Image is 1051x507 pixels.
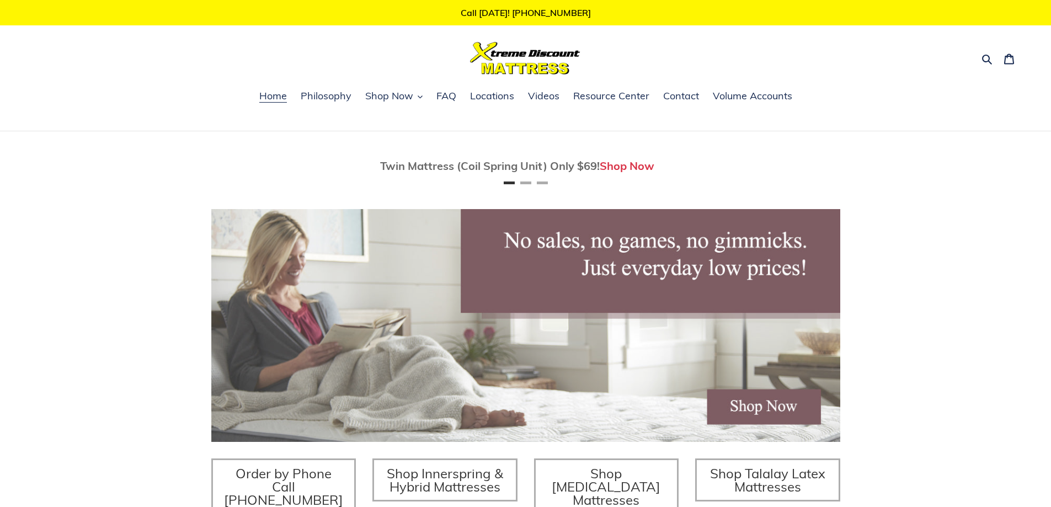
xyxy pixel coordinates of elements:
button: Page 2 [520,182,531,184]
a: Shop Now [600,159,654,173]
img: herobannermay2022-1652879215306_1200x.jpg [211,209,840,442]
span: Volume Accounts [713,89,792,103]
a: Philosophy [295,88,357,105]
button: Page 3 [537,182,548,184]
a: Shop Talalay Latex Mattresses [695,458,840,501]
span: Contact [663,89,699,103]
span: Resource Center [573,89,649,103]
span: Shop Innerspring & Hybrid Mattresses [387,465,503,495]
a: Locations [465,88,520,105]
button: Shop Now [360,88,428,105]
span: Twin Mattress (Coil Spring Unit) Only $69! [380,159,600,173]
a: Volume Accounts [707,88,798,105]
span: Locations [470,89,514,103]
a: Shop Innerspring & Hybrid Mattresses [372,458,518,501]
a: Videos [522,88,565,105]
span: Videos [528,89,559,103]
a: Home [254,88,292,105]
span: Philosophy [301,89,351,103]
img: Xtreme Discount Mattress [470,42,580,74]
a: FAQ [431,88,462,105]
a: Contact [658,88,705,105]
a: Resource Center [568,88,655,105]
span: Shop Now [365,89,413,103]
button: Page 1 [504,182,515,184]
span: FAQ [436,89,456,103]
span: Shop Talalay Latex Mattresses [710,465,825,495]
span: Home [259,89,287,103]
